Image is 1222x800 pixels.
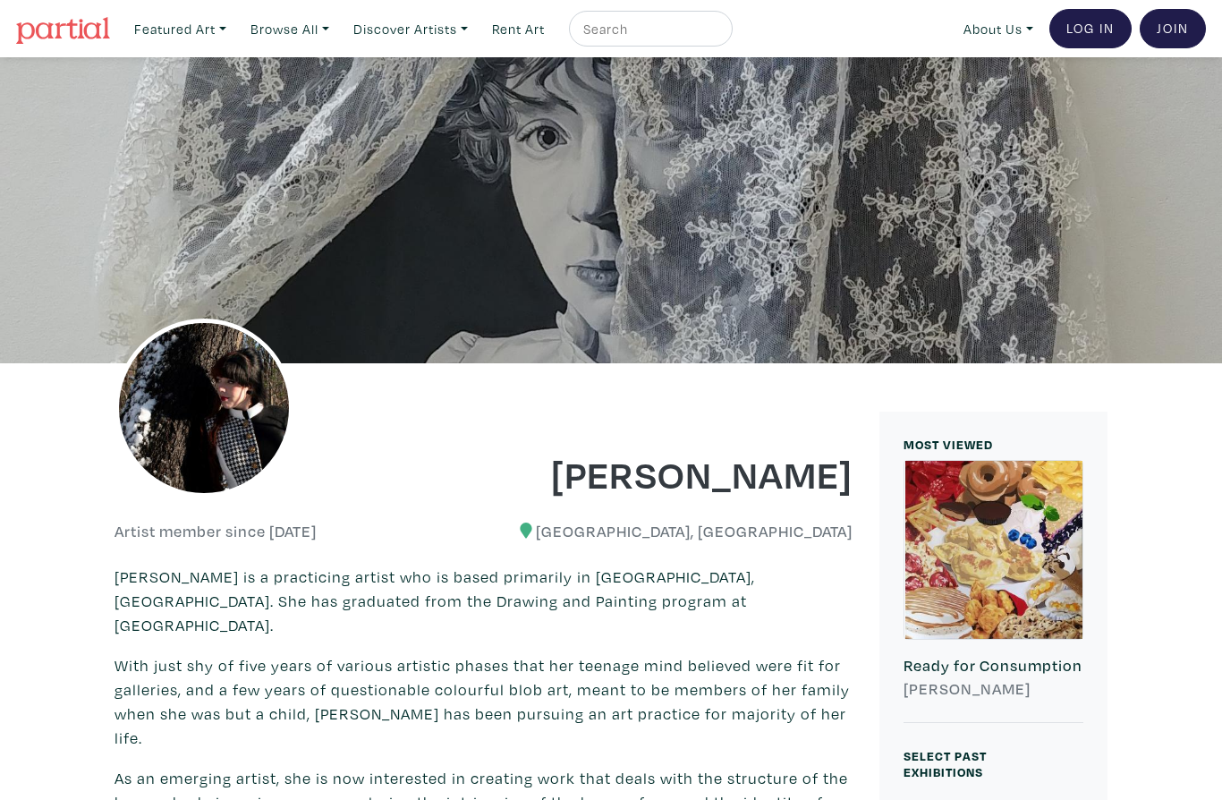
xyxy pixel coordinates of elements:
a: Log In [1049,9,1132,48]
small: MOST VIEWED [904,436,993,453]
p: [PERSON_NAME] is a practicing artist who is based primarily in [GEOGRAPHIC_DATA], [GEOGRAPHIC_DAT... [115,565,853,637]
h6: [PERSON_NAME] [904,679,1083,699]
a: Rent Art [484,11,553,47]
img: phpThumb.php [115,319,293,498]
a: Browse All [242,11,337,47]
a: Join [1140,9,1206,48]
h1: [PERSON_NAME] [497,449,853,498]
a: Ready for Consumption [PERSON_NAME] [904,460,1083,724]
a: About Us [955,11,1041,47]
h6: Ready for Consumption [904,656,1083,676]
small: Select Past Exhibitions [904,747,987,780]
a: Discover Artists [345,11,476,47]
a: Featured Art [126,11,234,47]
h6: Artist member since [DATE] [115,522,317,541]
input: Search [581,18,716,40]
p: With just shy of five years of various artistic phases that her teenage mind believed were fit fo... [115,653,853,750]
h6: [GEOGRAPHIC_DATA], [GEOGRAPHIC_DATA] [497,522,853,541]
